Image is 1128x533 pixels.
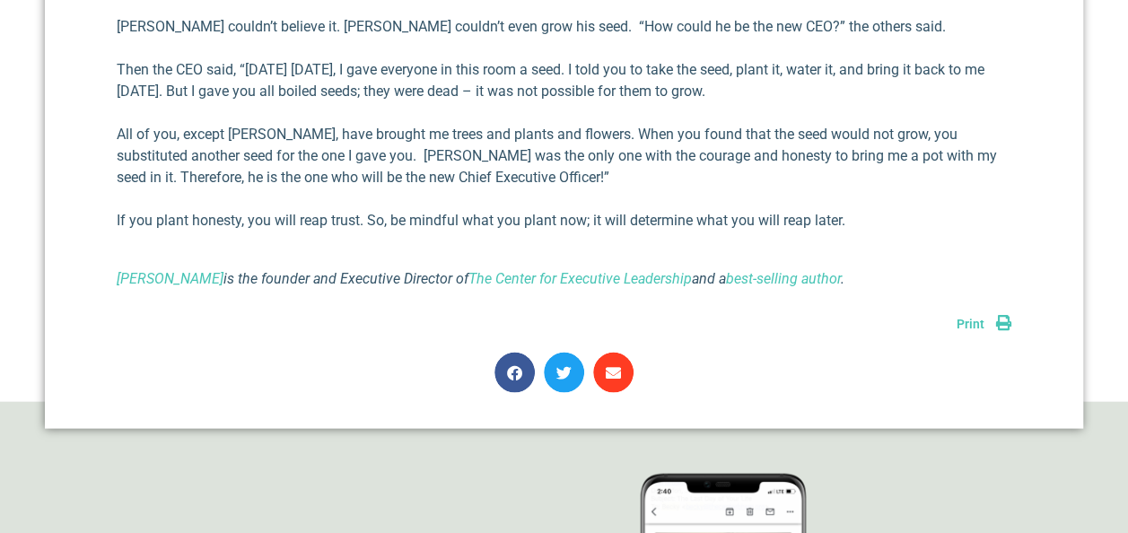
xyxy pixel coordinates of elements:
a: Print [957,317,1011,331]
p: All of you, except [PERSON_NAME], have brought me trees and plants and flowers. When you found th... [117,124,1011,188]
i: is the founder and Executive Director of and a . [117,270,844,287]
div: Share on twitter [544,353,584,393]
div: Share on email [593,353,634,393]
p: If you plant honesty, you will reap trust. So, be mindful what you plant now; it will determine w... [117,210,1011,232]
p: [PERSON_NAME] couldn’t believe it. [PERSON_NAME] couldn’t even grow his seed. “How could he be th... [117,16,1011,38]
span: Print [957,317,984,331]
div: Share on facebook [494,353,535,393]
a: best-selling author [726,270,841,287]
a: The Center for Executive Leadership [468,270,692,287]
a: [PERSON_NAME] [117,270,223,287]
p: Then the CEO said, “[DATE] [DATE], I gave everyone in this room a seed. I told you to take the se... [117,59,1011,102]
